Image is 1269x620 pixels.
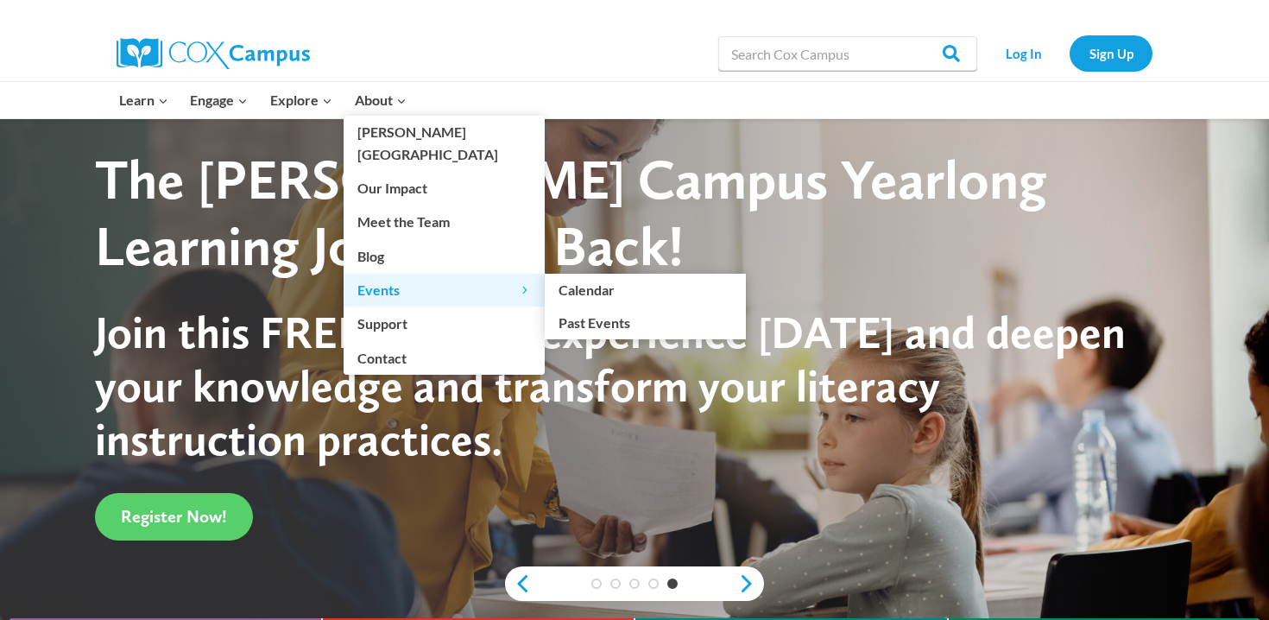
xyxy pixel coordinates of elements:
[121,506,227,527] span: Register Now!
[344,307,545,340] a: Support
[344,341,545,374] a: Contact
[629,579,640,589] a: 3
[180,82,260,118] button: Child menu of Engage
[95,305,1126,467] span: Join this FREE live PLC experience [DATE] and deepen your knowledge and transform your literacy i...
[738,573,764,594] a: next
[344,82,418,118] button: Child menu of About
[117,38,310,69] img: Cox Campus
[545,274,746,307] a: Calendar
[1070,35,1152,71] a: Sign Up
[344,116,545,171] a: [PERSON_NAME][GEOGRAPHIC_DATA]
[505,573,531,594] a: previous
[344,206,545,238] a: Meet the Team
[648,579,659,589] a: 4
[986,35,1061,71] a: Log In
[344,239,545,272] a: Blog
[95,493,253,541] a: Register Now!
[545,307,746,339] a: Past Events
[108,82,180,118] button: Child menu of Learn
[259,82,344,118] button: Child menu of Explore
[505,566,764,601] div: content slider buttons
[986,35,1152,71] nav: Secondary Navigation
[667,579,678,589] a: 5
[610,579,621,589] a: 2
[591,579,602,589] a: 1
[344,172,545,205] a: Our Impact
[718,36,977,71] input: Search Cox Campus
[108,82,417,118] nav: Primary Navigation
[344,274,545,307] button: Child menu of Events
[95,147,1142,280] div: The [PERSON_NAME] Campus Yearlong Learning Journey is Back!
